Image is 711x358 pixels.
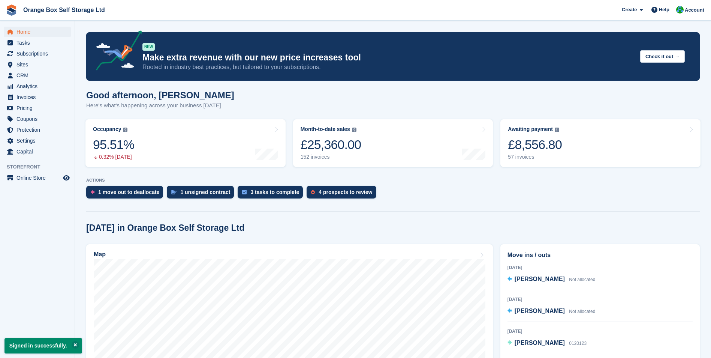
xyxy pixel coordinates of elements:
[4,81,71,92] a: menu
[86,186,167,202] a: 1 move out to deallocate
[85,119,286,167] a: Occupancy 95.51% 0.32% [DATE]
[16,70,61,81] span: CRM
[167,186,238,202] a: 1 unsigned contract
[569,309,595,314] span: Not allocated
[555,128,559,132] img: icon-info-grey-7440780725fd019a000dd9b08b2336e03edf1995a4989e88bcd33f0948082b44.svg
[507,338,587,348] a: [PERSON_NAME] 0120123
[622,6,637,14] span: Create
[16,114,61,124] span: Coupons
[301,154,361,160] div: 152 invoices
[515,308,565,314] span: [PERSON_NAME]
[16,81,61,92] span: Analytics
[16,146,61,157] span: Capital
[301,126,350,132] div: Month-to-date sales
[4,173,71,183] a: menu
[301,137,361,152] div: £25,360.00
[685,6,704,14] span: Account
[508,137,562,152] div: £8,556.80
[94,251,106,258] h2: Map
[4,114,71,124] a: menu
[250,189,299,195] div: 3 tasks to complete
[4,27,71,37] a: menu
[676,6,684,14] img: Carl Hedley
[62,173,71,182] a: Preview store
[307,186,380,202] a: 4 prospects to review
[16,173,61,183] span: Online Store
[142,63,634,71] p: Rooted in industry best practices, but tailored to your subscriptions.
[508,126,553,132] div: Awaiting payment
[16,48,61,59] span: Subscriptions
[507,275,596,284] a: [PERSON_NAME] Not allocated
[16,92,61,102] span: Invoices
[507,251,693,260] h2: Move ins / outs
[7,163,75,171] span: Storefront
[142,43,155,51] div: NEW
[4,338,82,353] p: Signed in successfully.
[659,6,669,14] span: Help
[16,27,61,37] span: Home
[4,48,71,59] a: menu
[507,328,693,335] div: [DATE]
[311,190,315,194] img: prospect-51fa495bee0391a8d652442698ab0144808aea92771e9ea1ae160a38d050c398.svg
[515,340,565,346] span: [PERSON_NAME]
[16,103,61,113] span: Pricing
[20,4,108,16] a: Orange Box Self Storage Ltd
[16,38,61,48] span: Tasks
[91,190,94,194] img: move_outs_to_deallocate_icon-f764333ba52eb49d3ac5e1228854f67142a1ed5810a6f6cc68b1a99e826820c5.svg
[86,90,234,100] h1: Good afternoon, [PERSON_NAME]
[142,52,634,63] p: Make extra revenue with our new price increases tool
[90,30,142,73] img: price-adjustments-announcement-icon-8257ccfd72463d97f412b2fc003d46551f7dbcb40ab6d574587a9cd5c0d94...
[180,189,230,195] div: 1 unsigned contract
[171,190,177,194] img: contract_signature_icon-13c848040528278c33f63329250d36e43548de30e8caae1d1a13099fd9432cc5.svg
[319,189,372,195] div: 4 prospects to review
[640,50,685,63] button: Check it out →
[500,119,701,167] a: Awaiting payment £8,556.80 57 invoices
[569,277,595,282] span: Not allocated
[4,92,71,102] a: menu
[4,70,71,81] a: menu
[238,186,307,202] a: 3 tasks to complete
[4,38,71,48] a: menu
[507,264,693,271] div: [DATE]
[93,126,121,132] div: Occupancy
[4,59,71,70] a: menu
[507,296,693,303] div: [DATE]
[352,128,356,132] img: icon-info-grey-7440780725fd019a000dd9b08b2336e03edf1995a4989e88bcd33f0948082b44.svg
[16,125,61,135] span: Protection
[508,154,562,160] div: 57 invoices
[98,189,159,195] div: 1 move out to deallocate
[86,178,700,183] p: ACTIONS
[93,154,134,160] div: 0.32% [DATE]
[507,307,596,316] a: [PERSON_NAME] Not allocated
[16,59,61,70] span: Sites
[293,119,493,167] a: Month-to-date sales £25,360.00 152 invoices
[569,341,587,346] span: 0120123
[123,128,127,132] img: icon-info-grey-7440780725fd019a000dd9b08b2336e03edf1995a4989e88bcd33f0948082b44.svg
[86,223,245,233] h2: [DATE] in Orange Box Self Storage Ltd
[4,103,71,113] a: menu
[515,276,565,282] span: [PERSON_NAME]
[4,125,71,135] a: menu
[86,101,234,110] p: Here's what's happening across your business [DATE]
[4,135,71,146] a: menu
[16,135,61,146] span: Settings
[242,190,247,194] img: task-75834270c22a3079a89374b754ae025e5fb1db73e45f91037f5363f120a921f8.svg
[93,137,134,152] div: 95.51%
[6,5,17,16] img: stora-icon-8386f47178a22dfd0bd8f6a31ec36ba5ce8667c1dd55bd0f319d3a0aa187defe.svg
[4,146,71,157] a: menu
